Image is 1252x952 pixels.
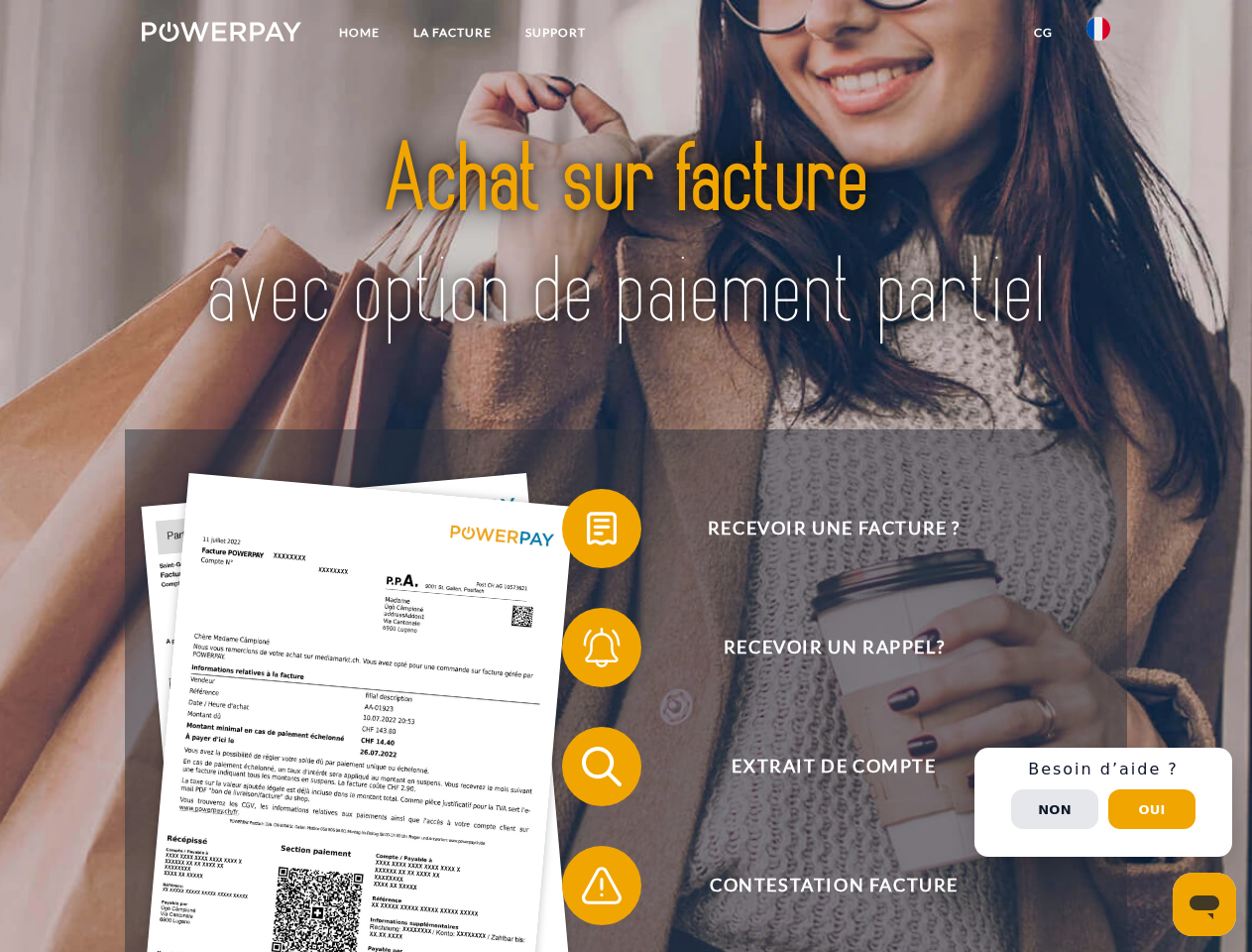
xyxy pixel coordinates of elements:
span: Contestation Facture [591,846,1077,925]
img: qb_warning.svg [577,861,626,910]
h3: Besoin d’aide ? [986,760,1220,779]
a: Support [509,15,603,51]
button: Oui [1108,789,1195,829]
span: Extrait de compte [591,727,1077,806]
iframe: Bouton de lancement de la fenêtre de messagerie [1173,873,1236,936]
button: Recevoir un rappel? [562,608,1078,687]
img: qb_bell.svg [577,623,626,672]
div: Schnellhilfe [974,748,1232,857]
button: Extrait de compte [562,727,1078,806]
img: logo-powerpay-white.svg [142,22,301,42]
button: Recevoir une facture ? [562,489,1078,568]
span: Recevoir un rappel? [591,608,1077,687]
img: title-powerpay_fr.svg [189,95,1063,380]
span: Recevoir une facture ? [591,489,1077,568]
a: CG [1017,15,1070,51]
img: qb_search.svg [577,742,626,791]
a: Home [322,15,397,51]
img: qb_bill.svg [577,504,626,553]
img: fr [1086,17,1110,41]
button: Non [1011,789,1098,829]
button: Contestation Facture [562,846,1078,925]
a: LA FACTURE [397,15,509,51]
